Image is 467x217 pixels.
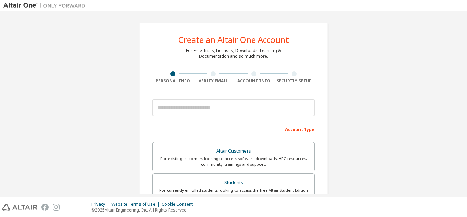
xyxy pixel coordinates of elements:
div: Account Type [152,123,315,134]
img: instagram.svg [53,204,60,211]
div: For existing customers looking to access software downloads, HPC resources, community, trainings ... [157,156,310,167]
img: facebook.svg [41,204,49,211]
div: Students [157,178,310,188]
div: Personal Info [152,78,193,84]
div: Altair Customers [157,146,310,156]
p: © 2025 Altair Engineering, Inc. All Rights Reserved. [91,207,197,213]
img: Altair One [3,2,89,9]
div: For currently enrolled students looking to access the free Altair Student Edition bundle and all ... [157,188,310,198]
div: Verify Email [193,78,234,84]
div: Account Info [233,78,274,84]
div: Privacy [91,202,111,207]
div: Create an Altair One Account [178,36,289,44]
img: altair_logo.svg [2,204,37,211]
div: Security Setup [274,78,315,84]
div: For Free Trials, Licenses, Downloads, Learning & Documentation and so much more. [186,48,281,59]
div: Cookie Consent [162,202,197,207]
div: Website Terms of Use [111,202,162,207]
